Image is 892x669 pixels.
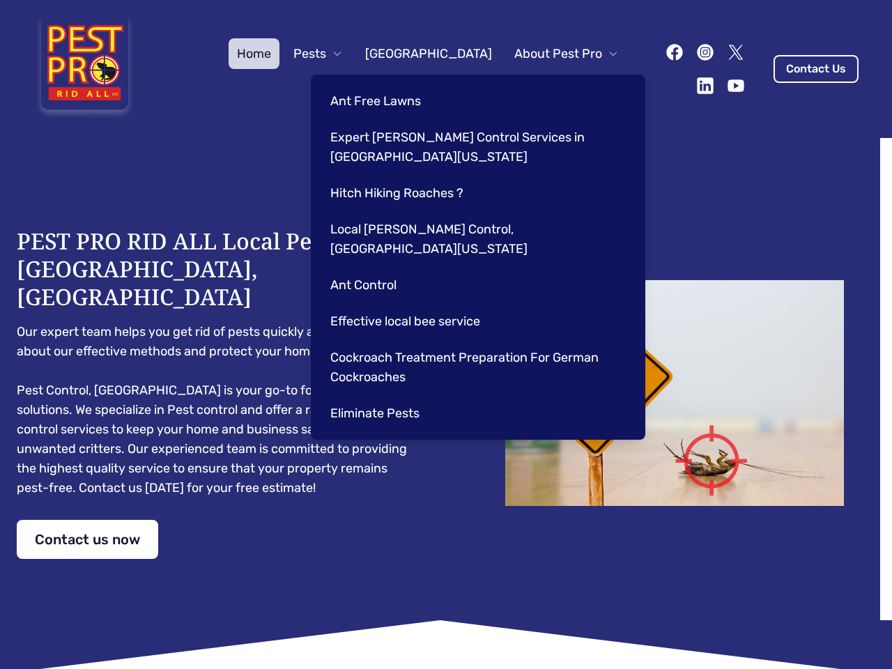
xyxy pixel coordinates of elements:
a: Eliminate Pests [322,398,629,429]
img: Pest Pro Rid All [33,17,136,121]
span: About Pest Pro [514,44,602,63]
img: Dead cockroach on floor with caution sign pest control [474,280,875,506]
button: Pest Control Community B2B [307,69,510,100]
h1: PEST PRO RID ALL Local Pest Control [GEOGRAPHIC_DATA], [GEOGRAPHIC_DATA] [17,227,418,311]
a: Expert [PERSON_NAME] Control Services in [GEOGRAPHIC_DATA][US_STATE] [322,122,629,172]
button: About Pest Pro [506,38,627,69]
a: Ant Free Lawns [322,86,629,116]
a: Hitch Hiking Roaches ? [322,178,629,208]
a: Contact us now [17,520,158,559]
a: Blog [516,69,558,100]
a: Contact Us [774,55,859,83]
a: Effective local bee service [322,306,629,337]
pre: Our expert team helps you get rid of pests quickly and safely. Learn about our effective methods ... [17,322,418,498]
a: [GEOGRAPHIC_DATA] [357,38,500,69]
a: Cockroach Treatment Preparation For German Cockroaches [322,342,629,392]
button: Pests [285,38,351,69]
a: Home [229,38,279,69]
a: Contact [564,69,627,100]
span: Pests [293,44,326,63]
a: Ant Control [322,270,629,300]
a: Local [PERSON_NAME] Control, [GEOGRAPHIC_DATA][US_STATE] [322,214,629,264]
